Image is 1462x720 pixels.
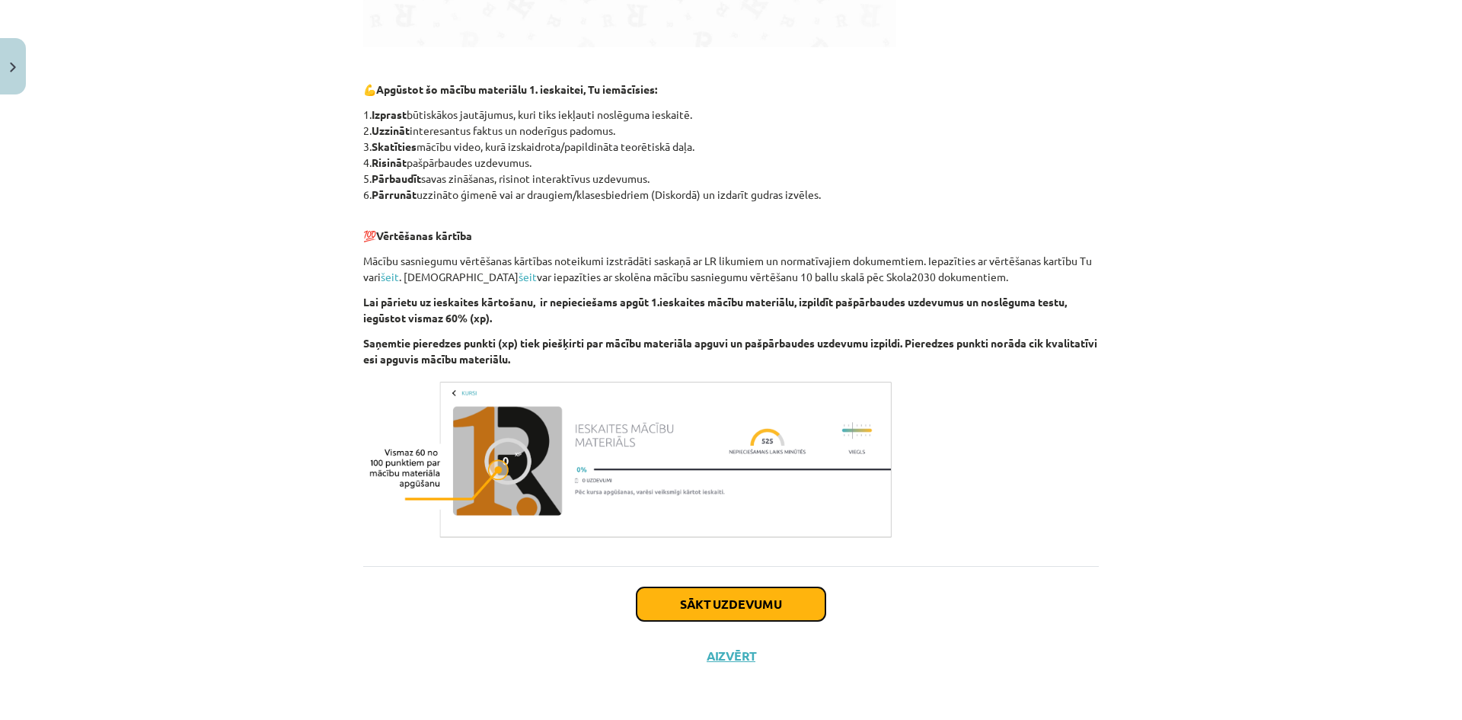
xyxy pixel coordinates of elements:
[372,107,407,121] b: Izprast
[372,155,407,169] b: Risināt
[702,648,760,664] button: Aizvērt
[372,123,410,137] b: Uzzināt
[372,187,417,201] b: Pārrunāt
[363,295,1067,325] b: Lai pārietu uz ieskaites kārtošanu, ir nepieciešams apgūt 1.ieskaites mācību materiālu, izpildīt ...
[372,139,417,153] b: Skatīties
[376,229,472,242] b: Vērtēšanas kārtība
[372,171,421,185] b: Pārbaudīt
[363,212,1099,244] p: 💯
[10,62,16,72] img: icon-close-lesson-0947bae3869378f0d4975bcd49f059093ad1ed9edebbc8119c70593378902aed.svg
[363,107,1099,203] p: 1. būtiskākos jautājumus, kuri tiks iekļauti noslēguma ieskaitē. 2. interesantus faktus un noderī...
[363,82,1099,98] p: 💪
[519,270,537,283] a: šeit
[376,82,657,96] b: Apgūstot šo mācību materiālu 1. ieskaitei, Tu iemācīsies:
[637,587,825,621] button: Sākt uzdevumu
[381,270,399,283] a: šeit
[363,253,1099,285] p: Mācību sasniegumu vērtēšanas kārtības noteikumi izstrādāti saskaņā ar LR likumiem un normatīvajie...
[363,336,1097,366] b: Saņemtie pieredzes punkti (xp) tiek piešķirti par mācību materiāla apguvi un pašpārbaudes uzdevum...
